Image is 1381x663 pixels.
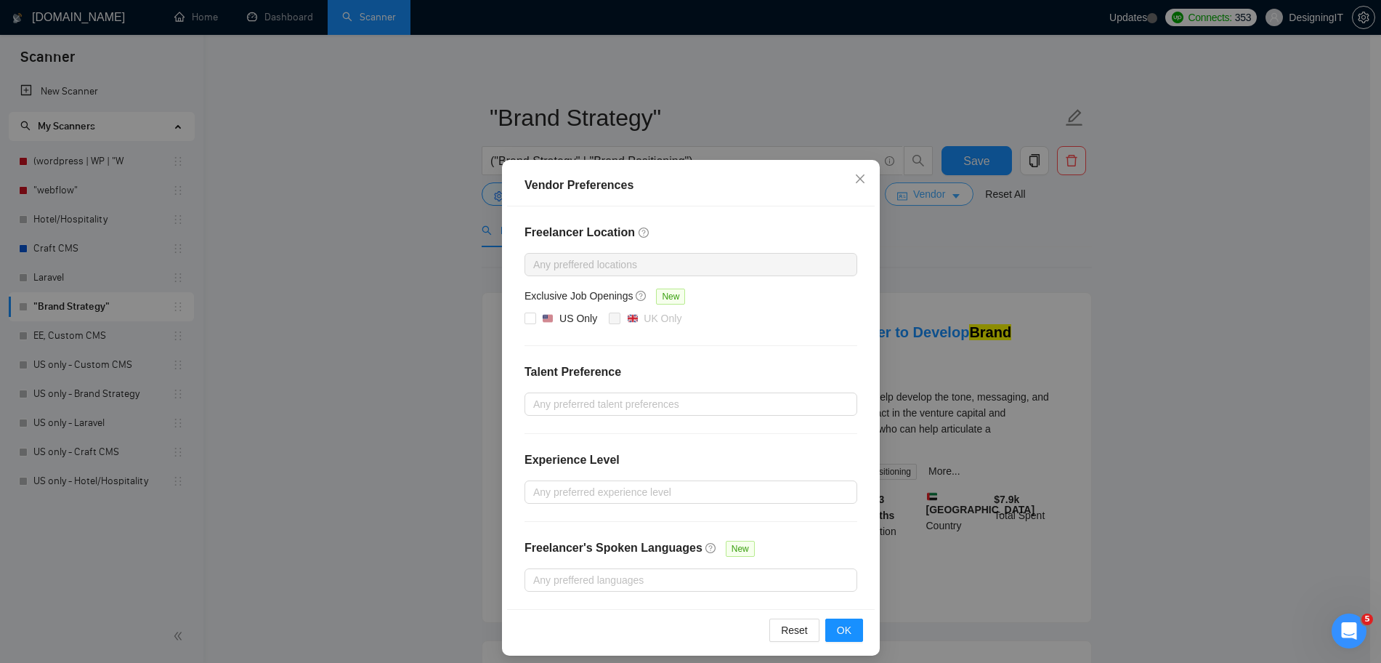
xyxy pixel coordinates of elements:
[525,288,633,304] h5: Exclusive Job Openings
[525,363,857,381] h4: Talent Preference
[525,224,857,241] h4: Freelancer Location
[525,539,702,557] h4: Freelancer's Spoken Languages
[627,313,637,324] img: 🇬🇧
[559,310,597,326] div: US Only
[825,619,862,642] button: OK
[781,622,808,638] span: Reset
[656,289,685,305] span: New
[725,541,754,557] span: New
[841,160,880,199] button: Close
[836,622,851,638] span: OK
[525,451,620,469] h4: Experience Level
[525,177,857,194] div: Vendor Preferences
[644,310,681,326] div: UK Only
[1361,614,1373,625] span: 5
[705,542,716,554] span: question-circle
[636,290,647,302] span: question-circle
[638,227,649,238] span: question-circle
[769,619,819,642] button: Reset
[1332,614,1366,648] iframe: Intercom live chat
[854,173,866,185] span: close
[543,313,553,324] img: 🇺🇸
